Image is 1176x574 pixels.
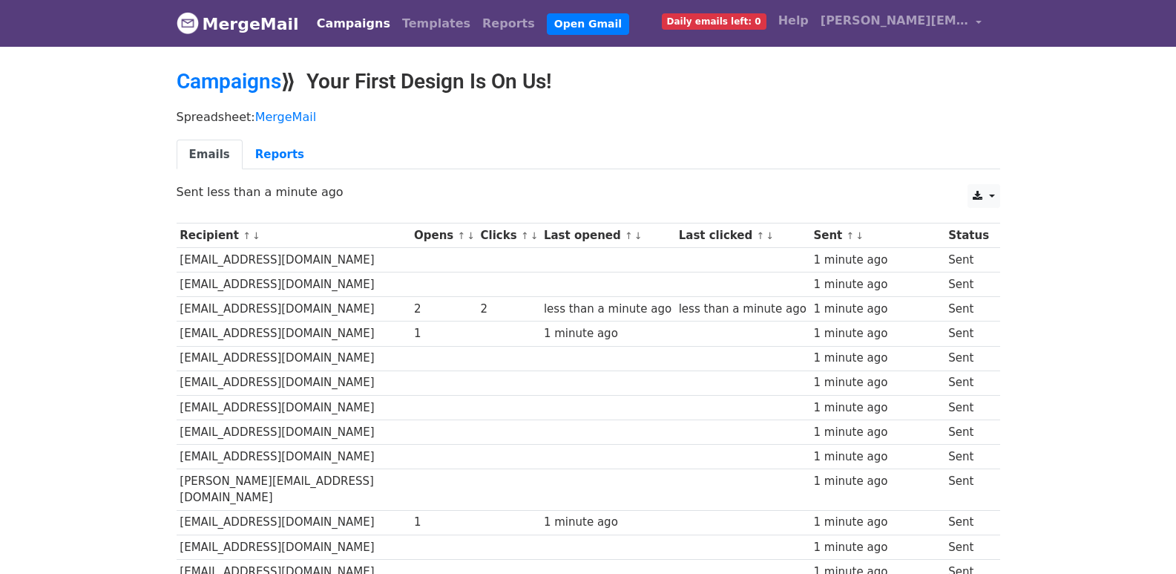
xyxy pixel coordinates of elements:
[530,230,539,241] a: ↓
[813,424,941,441] div: 1 minute ago
[813,399,941,417] div: 1 minute ago
[414,325,473,342] div: 1
[547,13,629,35] a: Open Gmail
[813,473,941,490] div: 1 minute ago
[813,301,941,318] div: 1 minute ago
[821,12,969,30] span: [PERSON_NAME][EMAIL_ADDRESS][DOMAIN_NAME]
[766,230,774,241] a: ↓
[177,224,411,248] th: Recipient
[177,395,411,420] td: [EMAIL_ADDRESS][DOMAIN_NAME]
[544,325,671,342] div: 1 minute ago
[815,6,988,41] a: [PERSON_NAME][EMAIL_ADDRESS][DOMAIN_NAME]
[772,6,815,36] a: Help
[945,346,992,371] td: Sent
[177,346,411,371] td: [EMAIL_ADDRESS][DOMAIN_NAME]
[177,444,411,469] td: [EMAIL_ADDRESS][DOMAIN_NAME]
[945,420,992,444] td: Sent
[813,374,941,391] div: 1 minute ago
[481,301,537,318] div: 2
[810,224,945,248] th: Sent
[945,444,992,469] td: Sent
[177,420,411,444] td: [EMAIL_ADDRESS][DOMAIN_NAME]
[458,230,466,241] a: ↑
[177,535,411,559] td: [EMAIL_ADDRESS][DOMAIN_NAME]
[540,224,675,248] th: Last opened
[945,510,992,535] td: Sent
[177,248,411,273] td: [EMAIL_ADDRESS][DOMAIN_NAME]
[177,322,411,346] td: [EMAIL_ADDRESS][DOMAIN_NAME]
[813,325,941,342] div: 1 minute ago
[177,273,411,297] td: [EMAIL_ADDRESS][DOMAIN_NAME]
[177,140,243,170] a: Emails
[945,371,992,395] td: Sent
[544,514,671,531] div: 1 minute ago
[177,8,299,39] a: MergeMail
[757,230,765,241] a: ↑
[945,248,992,273] td: Sent
[177,12,199,34] img: MergeMail logo
[255,110,316,124] a: MergeMail
[662,13,766,30] span: Daily emails left: 0
[243,140,317,170] a: Reports
[945,273,992,297] td: Sent
[813,539,941,556] div: 1 minute ago
[945,469,992,511] td: Sent
[476,9,541,39] a: Reports
[252,230,260,241] a: ↓
[679,301,807,318] div: less than a minute ago
[813,276,941,293] div: 1 minute ago
[477,224,540,248] th: Clicks
[813,252,941,269] div: 1 minute ago
[945,322,992,346] td: Sent
[625,230,633,241] a: ↑
[177,69,281,94] a: Campaigns
[177,371,411,395] td: [EMAIL_ADDRESS][DOMAIN_NAME]
[656,6,772,36] a: Daily emails left: 0
[311,9,396,39] a: Campaigns
[177,184,1000,200] p: Sent less than a minute ago
[396,9,476,39] a: Templates
[847,230,855,241] a: ↑
[414,514,473,531] div: 1
[521,230,529,241] a: ↑
[410,224,477,248] th: Opens
[177,69,1000,94] h2: ⟫ Your First Design Is On Us!
[813,350,941,367] div: 1 minute ago
[945,224,992,248] th: Status
[813,449,941,466] div: 1 minute ago
[177,109,1000,125] p: Spreadsheet:
[855,230,864,241] a: ↓
[177,510,411,535] td: [EMAIL_ADDRESS][DOMAIN_NAME]
[243,230,251,241] a: ↑
[467,230,475,241] a: ↓
[177,469,411,511] td: [PERSON_NAME][EMAIL_ADDRESS][DOMAIN_NAME]
[945,297,992,322] td: Sent
[177,297,411,322] td: [EMAIL_ADDRESS][DOMAIN_NAME]
[414,301,473,318] div: 2
[634,230,643,241] a: ↓
[813,514,941,531] div: 1 minute ago
[945,395,992,420] td: Sent
[675,224,810,248] th: Last clicked
[945,535,992,559] td: Sent
[544,301,671,318] div: less than a minute ago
